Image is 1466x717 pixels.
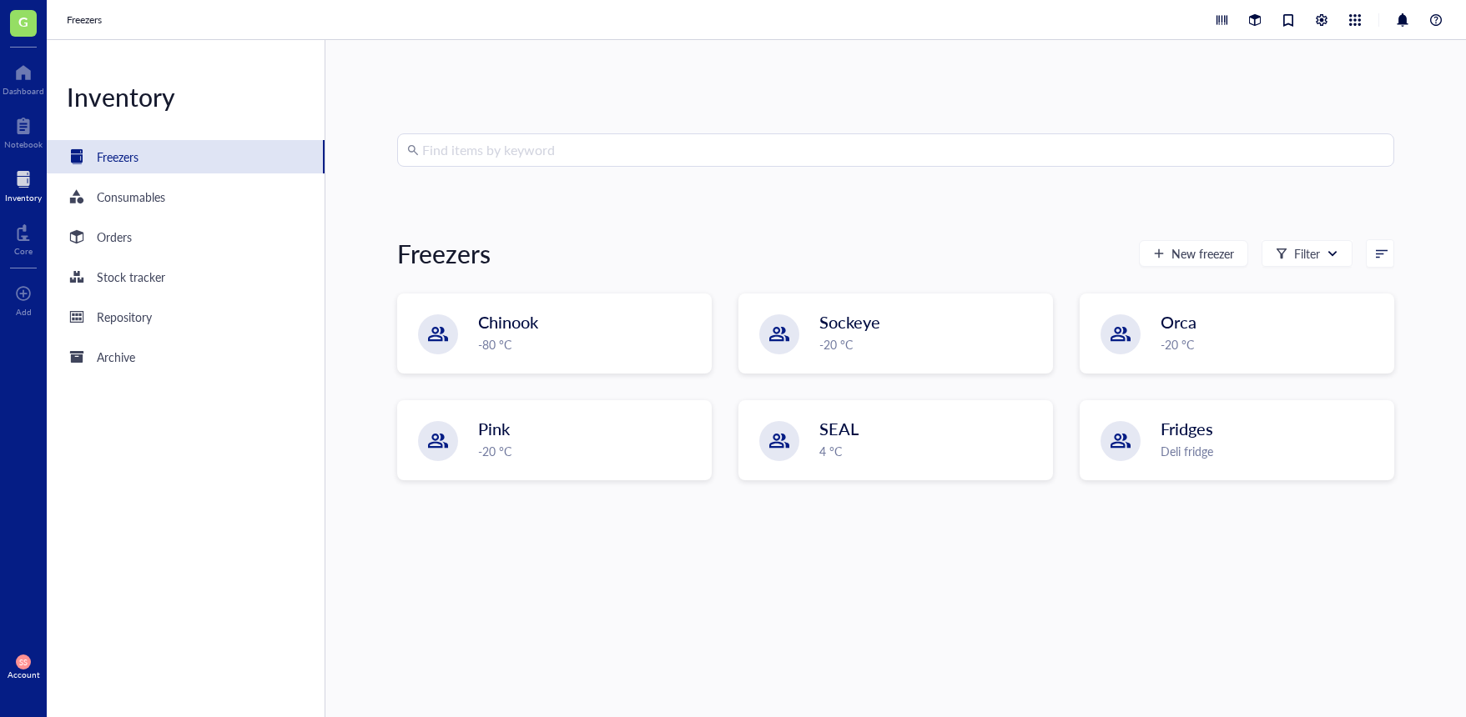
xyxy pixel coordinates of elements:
[18,11,28,32] span: G
[4,139,43,149] div: Notebook
[1161,310,1196,333] span: Orca
[97,308,152,326] div: Repository
[5,193,42,203] div: Inventory
[1161,417,1213,440] span: Fridges
[14,246,33,256] div: Core
[47,300,325,333] a: Repository
[3,59,44,96] a: Dashboard
[1294,244,1320,263] div: Filter
[8,669,40,679] div: Account
[47,260,325,293] a: Stock tracker
[67,12,105,28] a: Freezers
[819,310,880,333] span: Sockeye
[478,442,701,460] div: -20 °C
[819,417,859,440] span: SEAL
[4,113,43,149] a: Notebook
[478,335,701,353] div: -80 °C
[478,417,510,440] span: Pink
[478,310,538,333] span: Chinook
[3,86,44,96] div: Dashboard
[19,658,27,667] span: SS
[47,220,325,253] a: Orders
[47,340,325,374] a: Archive
[97,188,165,206] div: Consumables
[16,307,32,317] div: Add
[819,442,1042,460] div: 4 °C
[1171,247,1234,260] span: New freezer
[14,219,33,256] a: Core
[47,140,325,173] a: Freezers
[47,180,325,213] a: Consumables
[5,166,42,203] a: Inventory
[97,148,139,166] div: Freezers
[97,268,165,286] div: Stock tracker
[397,237,491,270] div: Freezers
[1139,240,1248,267] button: New freezer
[1161,442,1383,460] div: Deli fridge
[97,228,132,246] div: Orders
[97,348,135,366] div: Archive
[1161,335,1383,353] div: -20 °C
[47,80,325,113] div: Inventory
[819,335,1042,353] div: -20 °C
